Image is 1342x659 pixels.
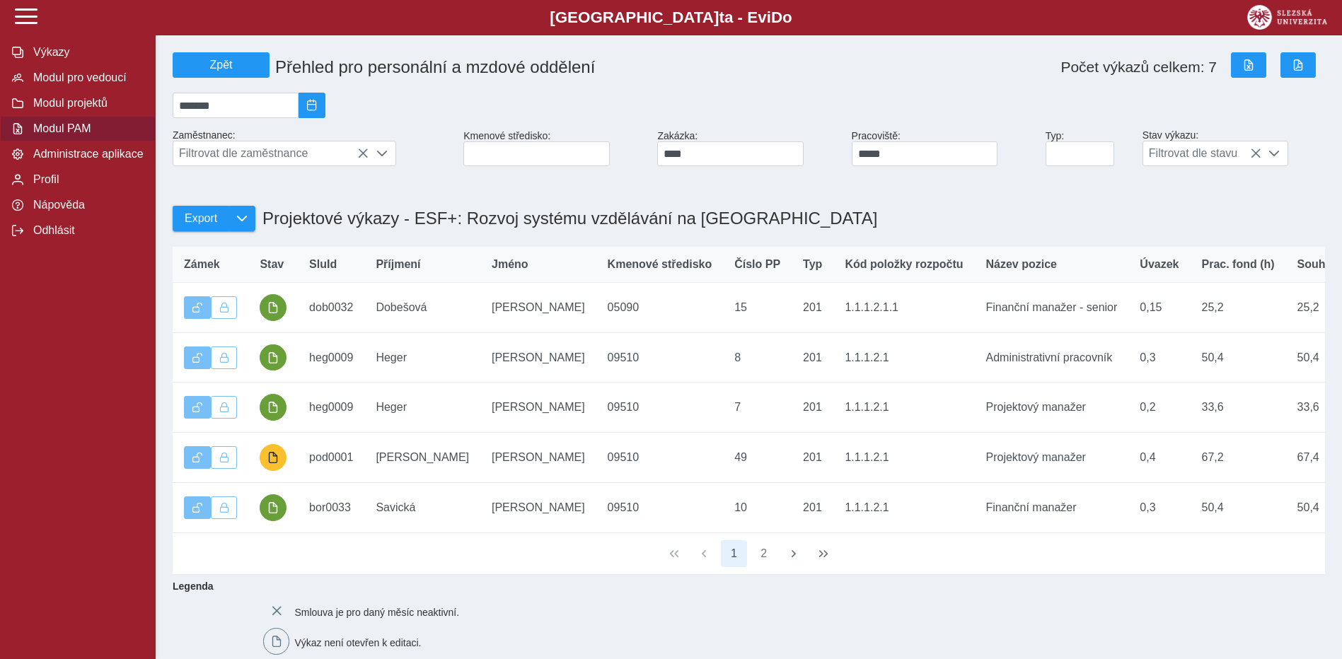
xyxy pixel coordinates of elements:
div: Zaměstnanec: [167,124,458,172]
td: [PERSON_NAME] [480,433,596,483]
button: Výkaz je odemčen. [184,296,211,319]
td: 09510 [596,383,724,433]
div: Zakázka: [652,124,845,172]
span: Odhlásit [29,224,144,237]
span: Název pozice [985,258,1056,271]
div: Pracoviště: [846,124,1040,172]
span: SluId [309,258,337,271]
td: 1.1.1.2.1 [833,383,974,433]
h1: Přehled pro personální a mzdové oddělení [270,52,852,83]
button: podepsáno [260,344,287,371]
button: Uzamknout lze pouze výkaz, který je podepsán a schválen. [211,496,238,519]
td: Finanční manažer [974,482,1128,532]
span: Export [185,212,217,225]
td: 09510 [596,332,724,383]
td: Heger [364,332,480,383]
h1: Projektové výkazy - ESF+: Rozvoj systému vzdělávání na [GEOGRAPHIC_DATA] [255,202,877,235]
span: Filtrovat dle stavu [1143,141,1261,165]
span: t [719,8,724,26]
b: [GEOGRAPHIC_DATA] a - Evi [42,8,1300,27]
td: heg0009 [298,383,364,433]
td: 50,4 [1191,332,1286,383]
button: Export do PDF [1280,52,1316,78]
span: Modul pro vedoucí [29,71,144,84]
td: 25,2 [1191,283,1286,333]
span: o [782,8,792,26]
span: Profil [29,173,144,186]
td: heg0009 [298,332,364,383]
td: 0,4 [1128,433,1190,483]
span: Počet výkazů celkem: 7 [1060,59,1217,76]
td: [PERSON_NAME] [480,283,596,333]
button: Výkaz je odemčen. [184,396,211,419]
td: Finanční manažer - senior [974,283,1128,333]
button: Uzamknout lze pouze výkaz, který je podepsán a schválen. [211,296,238,319]
td: pod0001 [298,433,364,483]
span: Zpět [179,59,263,71]
span: Modul projektů [29,97,144,110]
td: Projektový manažer [974,383,1128,433]
span: Stav [260,258,284,271]
span: Modul PAM [29,122,144,135]
td: Heger [364,383,480,433]
button: Uzamknout lze pouze výkaz, který je podepsán a schválen. [211,396,238,419]
td: 0,2 [1128,383,1190,433]
button: Zpět [173,52,270,78]
span: Kmenové středisko [608,258,712,271]
button: Výkaz je odemčen. [184,346,211,369]
td: dob0032 [298,283,364,333]
td: [PERSON_NAME] [480,332,596,383]
td: 50,4 [1191,482,1286,532]
td: 0,3 [1128,482,1190,532]
td: 1.1.1.2.1 [833,332,974,383]
span: Výkaz není otevřen k editaci. [294,637,421,648]
td: 33,6 [1191,383,1286,433]
button: Uzamknout lze pouze výkaz, který je podepsán a schválen. [211,446,238,469]
button: 1 [721,540,748,567]
div: Kmenové středisko: [458,124,652,172]
td: bor0033 [298,482,364,532]
td: 15 [723,283,792,333]
span: Výkazy [29,46,144,59]
span: Filtrovat dle zaměstnance [173,141,369,165]
span: Jméno [492,258,528,271]
td: 201 [792,433,833,483]
span: Prac. fond (h) [1202,258,1275,271]
td: 8 [723,332,792,383]
span: Úvazek [1140,258,1179,271]
td: Projektový manažer [974,433,1128,483]
div: Stav výkazu: [1137,124,1331,172]
td: 10 [723,482,792,532]
td: 201 [792,332,833,383]
button: podepsáno [260,294,287,321]
td: Savická [364,482,480,532]
button: podepsáno [260,394,287,421]
span: Typ [803,258,822,271]
td: [PERSON_NAME] [480,383,596,433]
button: 2 [751,540,777,567]
span: Smlouva je pro daný měsíc neaktivní. [294,606,459,617]
div: Typ: [1040,124,1137,172]
td: 0,3 [1128,332,1190,383]
button: Export do Excelu [1231,52,1266,78]
td: Administrativní pracovník [974,332,1128,383]
img: logo_web_su.png [1247,5,1327,30]
td: 05090 [596,283,724,333]
button: 2025/08 [299,93,325,118]
span: Příjmení [376,258,420,271]
td: 0,15 [1128,283,1190,333]
span: Zámek [184,258,220,271]
span: D [771,8,782,26]
td: 201 [792,283,833,333]
span: Nápověda [29,199,144,211]
td: 1.1.1.2.1 [833,482,974,532]
button: podepsáno [260,494,287,521]
td: [PERSON_NAME] [480,482,596,532]
td: 49 [723,433,792,483]
b: Legenda [167,575,1319,597]
td: 1.1.1.2.1.1 [833,283,974,333]
td: 09510 [596,482,724,532]
td: 67,2 [1191,433,1286,483]
td: 201 [792,482,833,532]
span: Číslo PP [734,258,780,271]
